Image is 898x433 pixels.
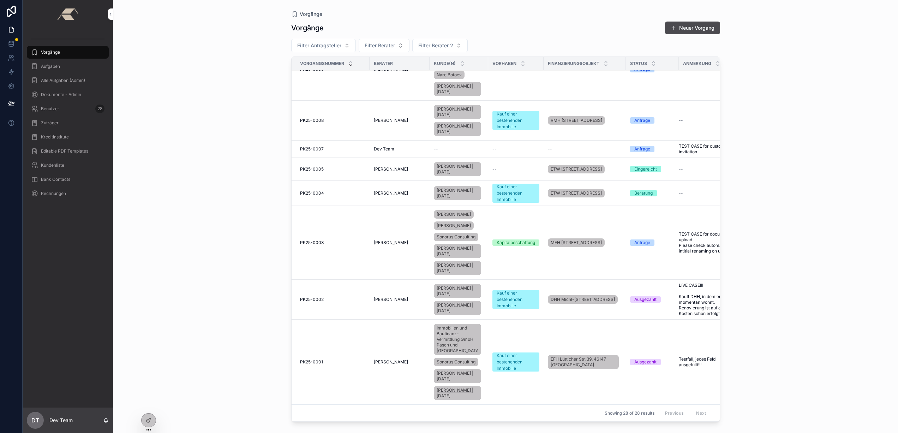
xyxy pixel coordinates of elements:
a: Beratung [630,190,675,196]
span: -- [492,166,497,172]
a: [PERSON_NAME] [374,297,425,302]
h1: Vorgänge [291,23,324,33]
span: Filter Berater 2 [418,42,453,49]
a: Editable PDF Templates [27,145,109,158]
span: [PERSON_NAME] [374,118,408,123]
span: Kunde(n) [434,61,456,66]
span: Kreditinstitute [41,134,69,140]
span: -- [679,118,683,123]
div: 28 [95,105,104,113]
span: PK25-0002 [300,297,324,302]
a: Immobilien und Baufinanz-Vermittlung GmbH Pasch und [GEOGRAPHIC_DATA] [434,324,481,355]
div: Anfrage [634,117,650,124]
a: PK25-0004 [300,190,365,196]
a: TEST CASE for customer invitation [679,143,738,155]
a: Alle Aufgaben (Admin) [27,74,109,87]
a: PK25-0003 [300,240,365,245]
a: Immobilien und Baufinanz-Vermittlung GmbH Pasch und [GEOGRAPHIC_DATA]Sonorus Consulting[PERSON_NA... [434,322,484,402]
span: PK25-0008 [300,118,324,123]
span: Rechnungen [41,191,66,196]
span: PK25-0005 [300,166,324,172]
a: Sonorus Consulting [434,233,478,241]
a: Ausgezahlt [630,359,675,365]
span: MFH [STREET_ADDRESS] [551,240,602,245]
a: Vorgänge [291,11,322,18]
span: Nare Botoev [437,72,462,78]
span: [PERSON_NAME] [437,223,471,229]
div: scrollable content [23,28,113,209]
span: [PERSON_NAME] | [DATE] [437,387,478,399]
a: -- [434,146,484,152]
a: ETW [STREET_ADDRESS] [548,165,605,173]
span: PK25-0004 [300,190,324,196]
a: [PERSON_NAME] | [DATE][PERSON_NAME] | [DATE] [434,103,484,137]
span: Dokumente - Admin [41,92,81,97]
a: Anfrage [630,146,675,152]
span: Sonorus Consulting [437,234,475,240]
span: Vorgangsnummer [300,61,344,66]
span: [PERSON_NAME] [374,190,408,196]
a: Benutzer28 [27,102,109,115]
span: -- [434,146,438,152]
a: TEST CASE for document upload Please check automatic intitial renaming on upload. [679,231,738,254]
span: Vorgänge [41,49,60,55]
div: Kauf einer bestehenden Immobilie [497,184,535,203]
a: Kauf einer bestehenden Immobilie [492,111,539,130]
a: Neuer Vorgang [665,22,720,34]
span: PK25-0003 [300,240,324,245]
a: Vorgänge [27,46,109,59]
div: Anfrage [634,146,650,152]
span: Aufgaben [41,64,60,69]
a: PK25-0008 [300,118,365,123]
a: [PERSON_NAME] [374,118,425,123]
span: -- [492,146,497,152]
a: Dev Team [374,146,425,152]
a: Kapitalbeschaffung [492,239,539,246]
a: [PERSON_NAME] | [DATE][PERSON_NAME] | [DATE] [434,283,484,316]
span: Finanzierungsobjekt [548,61,599,66]
a: [PERSON_NAME] | [DATE] [434,386,481,400]
div: Ausgezahlt [634,359,657,365]
a: [PERSON_NAME] | [DATE] [434,284,481,298]
a: Rechnungen [27,187,109,200]
a: [PERSON_NAME] | [DATE] [434,161,484,178]
span: [PERSON_NAME] | [DATE] [437,164,478,175]
a: ETW [STREET_ADDRESS] [548,164,622,175]
a: [PERSON_NAME] [434,221,474,230]
a: Kreditinstitute [27,131,109,143]
img: App logo [57,8,78,20]
a: [PERSON_NAME] [374,166,425,172]
a: [PERSON_NAME] | [DATE] [434,82,481,96]
span: DT [31,416,39,425]
span: Sonorus Consulting [437,359,475,365]
span: [PERSON_NAME] [374,240,408,245]
a: Eingereicht [630,166,675,172]
a: MFH [STREET_ADDRESS] [548,238,605,247]
span: Zuträger [41,120,59,126]
span: LIVE CASE!!! Kauft DHH, in dem er momentan wohnt. Renovierung ist auf eigene Kosten schon erfolgt. [679,283,738,316]
span: Vorhaben [492,61,516,66]
a: PK25-0002 [300,297,365,302]
a: Sonorus Consulting [434,358,478,366]
a: Kundenliste [27,159,109,172]
span: Anmerkung [683,61,711,66]
a: RMH [STREET_ADDRESS] [548,116,605,125]
a: EFH Lütticher Str. 39, 46147 [GEOGRAPHIC_DATA] [548,354,622,370]
a: ETW [STREET_ADDRESS] [548,188,622,199]
span: [PERSON_NAME] | [DATE] [437,188,478,199]
a: Testfall, jedes Feld ausgefüllt!!! [679,356,738,368]
a: [PERSON_NAME] [374,190,425,196]
a: RMH [STREET_ADDRESS] [548,115,622,126]
span: Benutzer [41,106,59,112]
button: Select Button [412,39,468,52]
a: EFH Lütticher Str. 39, 46147 [GEOGRAPHIC_DATA] [548,355,619,369]
span: ETW [STREET_ADDRESS] [551,166,602,172]
a: [PERSON_NAME][PERSON_NAME]Sonorus Consulting[PERSON_NAME] | [DATE][PERSON_NAME] | [DATE] [434,209,484,277]
a: DHH Michl-[STREET_ADDRESS] [548,294,622,305]
div: Kauf einer bestehenden Immobilie [497,352,535,372]
a: [PERSON_NAME] [374,359,425,365]
a: [PERSON_NAME] [434,210,474,219]
span: EFH Lütticher Str. 39, 46147 [GEOGRAPHIC_DATA] [551,356,616,368]
span: -- [548,146,552,152]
